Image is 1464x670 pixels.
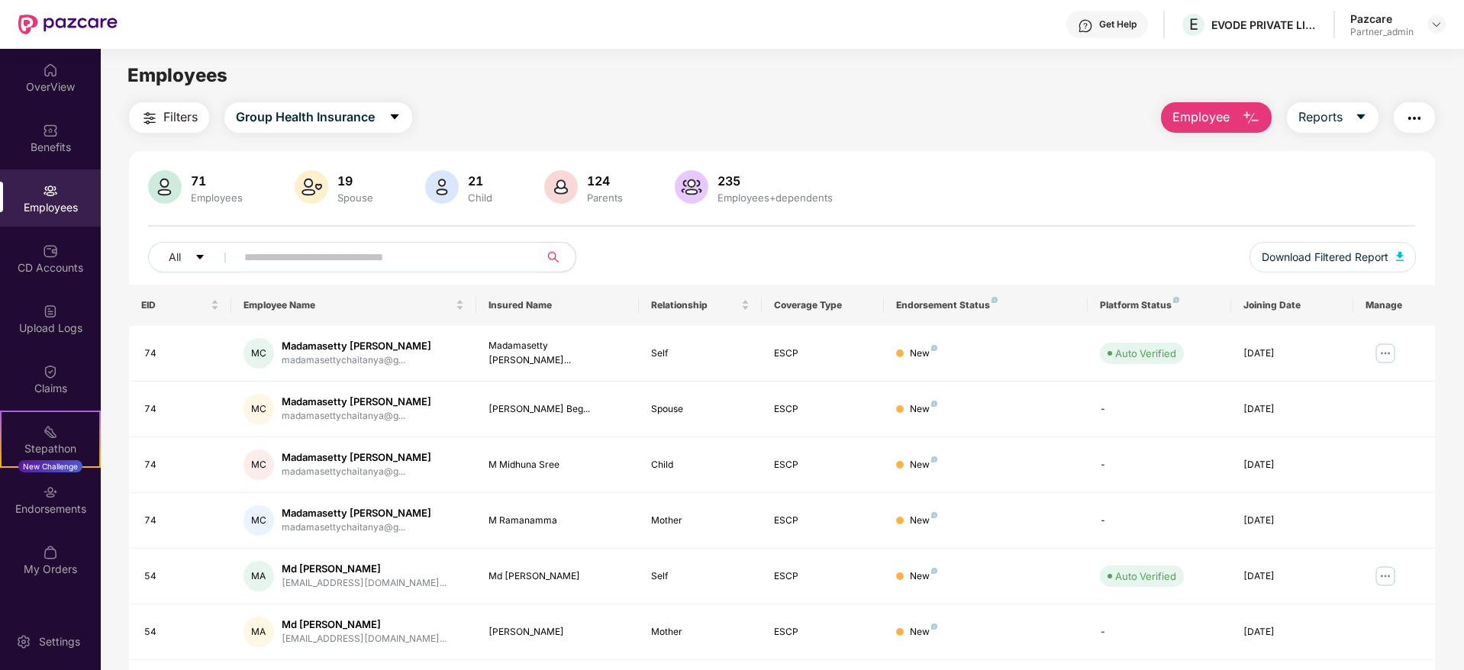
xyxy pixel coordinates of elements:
[544,170,578,204] img: svg+xml;base64,PHN2ZyB4bWxucz0iaHR0cDovL3d3dy53My5vcmcvMjAwMC9zdmciIHhtbG5zOnhsaW5rPSJodHRwOi8vd3...
[584,192,626,204] div: Parents
[675,170,708,204] img: svg+xml;base64,PHN2ZyB4bWxucz0iaHR0cDovL3d3dy53My5vcmcvMjAwMC9zdmciIHhtbG5zOnhsaW5rPSJodHRwOi8vd3...
[334,173,376,188] div: 19
[243,561,274,591] div: MA
[489,569,627,584] div: Md [PERSON_NAME]
[476,285,640,326] th: Insured Name
[282,465,431,479] div: madamasettychaitanya@g...
[1430,18,1443,31] img: svg+xml;base64,PHN2ZyBpZD0iRHJvcGRvd24tMzJ4MzIiIHhtbG5zPSJodHRwOi8vd3d3LnczLm9yZy8yMDAwL3N2ZyIgd2...
[1243,514,1341,528] div: [DATE]
[1243,569,1341,584] div: [DATE]
[1242,109,1260,127] img: svg+xml;base64,PHN2ZyB4bWxucz0iaHR0cDovL3d3dy53My5vcmcvMjAwMC9zdmciIHhtbG5zOnhsaW5rPSJodHRwOi8vd3...
[1243,458,1341,472] div: [DATE]
[910,569,937,584] div: New
[43,63,58,78] img: svg+xml;base64,PHN2ZyBpZD0iSG9tZSIgeG1sbnM9Imh0dHA6Ly93d3cudzMub3JnLzIwMDAvc3ZnIiB3aWR0aD0iMjAiIG...
[148,170,182,204] img: svg+xml;base64,PHN2ZyB4bWxucz0iaHR0cDovL3d3dy53My5vcmcvMjAwMC9zdmciIHhtbG5zOnhsaW5rPSJodHRwOi8vd3...
[18,460,82,472] div: New Challenge
[1350,26,1414,38] div: Partner_admin
[243,394,274,424] div: MC
[282,353,431,368] div: madamasettychaitanya@g...
[931,345,937,351] img: svg+xml;base64,PHN2ZyB4bWxucz0iaHR0cDovL3d3dy53My5vcmcvMjAwMC9zdmciIHdpZHRoPSI4IiBoZWlnaHQ9IjgiIH...
[1353,285,1435,326] th: Manage
[195,252,205,264] span: caret-down
[489,514,627,528] div: M Ramanamma
[236,108,375,127] span: Group Health Insurance
[714,192,836,204] div: Employees+dependents
[282,395,431,409] div: Madamasetty [PERSON_NAME]
[243,617,274,647] div: MA
[1350,11,1414,26] div: Pazcare
[910,346,937,361] div: New
[140,109,159,127] img: svg+xml;base64,PHN2ZyB4bWxucz0iaHR0cDovL3d3dy53My5vcmcvMjAwMC9zdmciIHdpZHRoPSIyNCIgaGVpZ2h0PSIyNC...
[931,512,937,518] img: svg+xml;base64,PHN2ZyB4bWxucz0iaHR0cDovL3d3dy53My5vcmcvMjAwMC9zdmciIHdpZHRoPSI4IiBoZWlnaHQ9IjgiIH...
[1088,493,1230,549] td: -
[188,192,246,204] div: Employees
[282,409,431,424] div: madamasettychaitanya@g...
[43,485,58,500] img: svg+xml;base64,PHN2ZyBpZD0iRW5kb3JzZW1lbnRzIiB4bWxucz0iaHR0cDovL3d3dy53My5vcmcvMjAwMC9zdmciIHdpZH...
[1243,402,1341,417] div: [DATE]
[651,402,749,417] div: Spouse
[16,634,31,649] img: svg+xml;base64,PHN2ZyBpZD0iU2V0dGluZy0yMHgyMCIgeG1sbnM9Imh0dHA6Ly93d3cudzMub3JnLzIwMDAvc3ZnIiB3aW...
[651,569,749,584] div: Self
[931,623,937,630] img: svg+xml;base64,PHN2ZyB4bWxucz0iaHR0cDovL3d3dy53My5vcmcvMjAwMC9zdmciIHdpZHRoPSI4IiBoZWlnaHQ9IjgiIH...
[774,402,872,417] div: ESCP
[129,285,231,326] th: EID
[1100,299,1218,311] div: Platform Status
[1078,18,1093,34] img: svg+xml;base64,PHN2ZyBpZD0iSGVscC0zMngzMiIgeG1sbnM9Imh0dHA6Ly93d3cudzMub3JnLzIwMDAvc3ZnIiB3aWR0aD...
[1231,285,1353,326] th: Joining Date
[910,514,937,528] div: New
[1173,297,1179,303] img: svg+xml;base64,PHN2ZyB4bWxucz0iaHR0cDovL3d3dy53My5vcmcvMjAwMC9zdmciIHdpZHRoPSI4IiBoZWlnaHQ9IjgiIH...
[1298,108,1343,127] span: Reports
[282,506,431,520] div: Madamasetty [PERSON_NAME]
[774,458,872,472] div: ESCP
[34,634,85,649] div: Settings
[992,297,998,303] img: svg+xml;base64,PHN2ZyB4bWxucz0iaHR0cDovL3d3dy53My5vcmcvMjAwMC9zdmciIHdpZHRoPSI4IiBoZWlnaHQ9IjgiIH...
[144,402,219,417] div: 74
[144,346,219,361] div: 74
[651,458,749,472] div: Child
[910,625,937,639] div: New
[282,520,431,535] div: madamasettychaitanya@g...
[144,458,219,472] div: 74
[762,285,884,326] th: Coverage Type
[1355,111,1367,124] span: caret-down
[144,514,219,528] div: 74
[282,632,447,646] div: [EMAIL_ADDRESS][DOMAIN_NAME]...
[169,249,181,266] span: All
[425,170,459,204] img: svg+xml;base64,PHN2ZyB4bWxucz0iaHR0cDovL3d3dy53My5vcmcvMjAwMC9zdmciIHhtbG5zOnhsaW5rPSJodHRwOi8vd3...
[1373,341,1398,366] img: manageButton
[282,339,431,353] div: Madamasetty [PERSON_NAME]
[774,569,872,584] div: ESCP
[584,173,626,188] div: 124
[1189,15,1198,34] span: E
[1161,102,1272,133] button: Employee
[129,102,209,133] button: Filters
[1172,108,1230,127] span: Employee
[465,192,495,204] div: Child
[43,424,58,440] img: svg+xml;base64,PHN2ZyB4bWxucz0iaHR0cDovL3d3dy53My5vcmcvMjAwMC9zdmciIHdpZHRoPSIyMSIgaGVpZ2h0PSIyMC...
[18,14,118,34] img: New Pazcare Logo
[489,402,627,417] div: [PERSON_NAME] Beg...
[931,401,937,407] img: svg+xml;base64,PHN2ZyB4bWxucz0iaHR0cDovL3d3dy53My5vcmcvMjAwMC9zdmciIHdpZHRoPSI4IiBoZWlnaHQ9IjgiIH...
[1211,18,1318,32] div: EVODE PRIVATE LIMITED
[896,299,1075,311] div: Endorsement Status
[538,251,568,263] span: search
[43,183,58,198] img: svg+xml;base64,PHN2ZyBpZD0iRW1wbG95ZWVzIiB4bWxucz0iaHR0cDovL3d3dy53My5vcmcvMjAwMC9zdmciIHdpZHRoPS...
[1287,102,1379,133] button: Reportscaret-down
[43,243,58,259] img: svg+xml;base64,PHN2ZyBpZD0iQ0RfQWNjb3VudHMiIGRhdGEtbmFtZT0iQ0QgQWNjb3VudHMiIHhtbG5zPSJodHRwOi8vd3...
[538,242,576,272] button: search
[774,514,872,528] div: ESCP
[1373,564,1398,588] img: manageButton
[282,576,447,591] div: [EMAIL_ADDRESS][DOMAIN_NAME]...
[489,339,627,368] div: Madamasetty [PERSON_NAME]...
[651,346,749,361] div: Self
[163,108,198,127] span: Filters
[1088,382,1230,437] td: -
[465,173,495,188] div: 21
[148,242,241,272] button: Allcaret-down
[651,625,749,639] div: Mother
[639,285,761,326] th: Relationship
[243,505,274,536] div: MC
[1262,249,1388,266] span: Download Filtered Report
[1115,569,1176,584] div: Auto Verified
[144,569,219,584] div: 54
